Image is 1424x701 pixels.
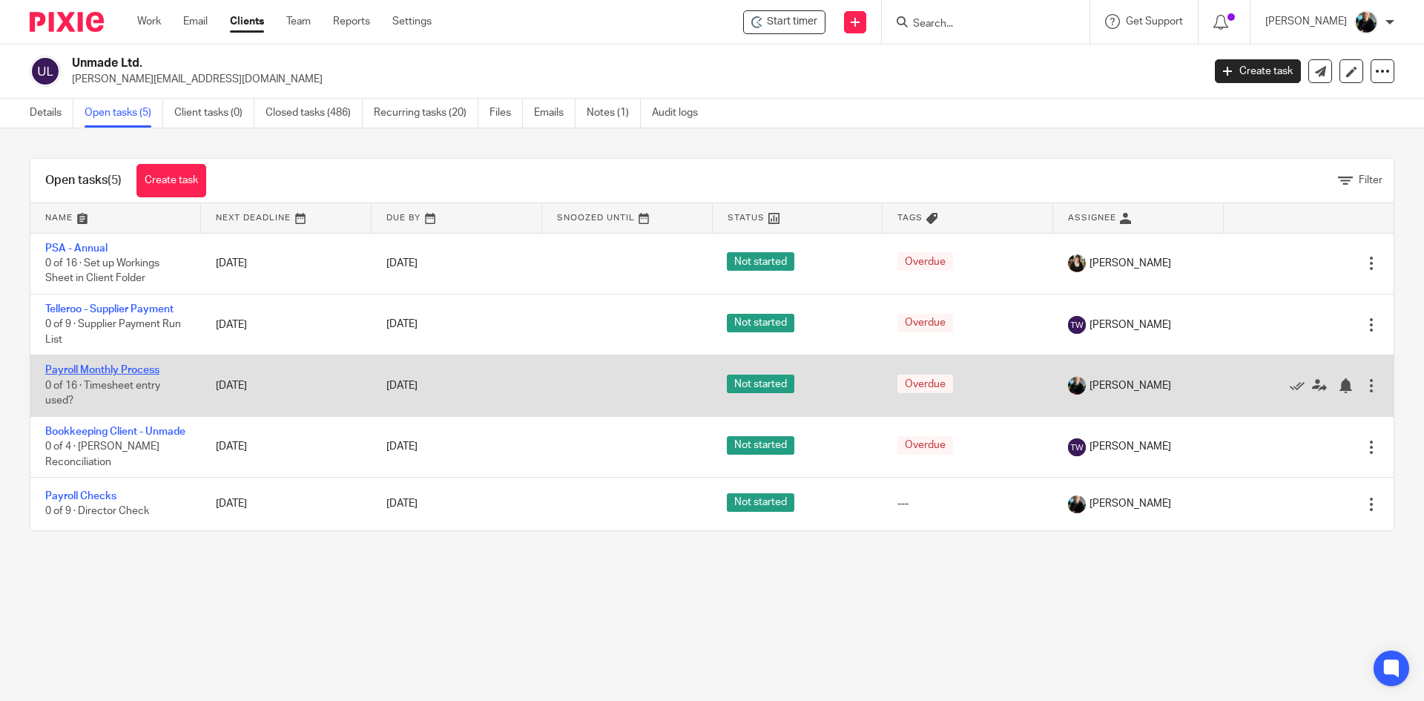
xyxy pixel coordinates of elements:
a: Clients [230,14,264,29]
a: Recurring tasks (20) [374,99,478,128]
a: Closed tasks (486) [266,99,363,128]
span: Filter [1359,175,1382,185]
a: Payroll Checks [45,491,116,501]
span: 0 of 4 · [PERSON_NAME] Reconciliation [45,441,159,467]
div: --- [897,496,1038,511]
span: Overdue [897,252,953,271]
td: [DATE] [201,294,372,355]
a: Notes (1) [587,99,641,128]
span: Not started [727,436,794,455]
img: svg%3E [30,56,61,87]
td: [DATE] [201,355,372,416]
img: svg%3E [1068,316,1086,334]
input: Search [912,18,1045,31]
span: Snoozed Until [557,214,635,222]
span: Get Support [1126,16,1183,27]
span: 0 of 9 · Director Check [45,507,149,517]
span: [PERSON_NAME] [1090,256,1171,271]
p: [PERSON_NAME][EMAIL_ADDRESS][DOMAIN_NAME] [72,72,1193,87]
a: Open tasks (5) [85,99,163,128]
a: Reports [333,14,370,29]
a: Audit logs [652,99,709,128]
span: (5) [108,174,122,186]
span: Start timer [767,14,817,30]
span: Not started [727,375,794,393]
a: Settings [392,14,432,29]
a: Bookkeeping Client - Unmade [45,427,185,437]
a: Details [30,99,73,128]
span: [DATE] [386,381,418,391]
span: Not started [727,493,794,512]
span: [PERSON_NAME] [1090,378,1171,393]
span: Overdue [897,375,953,393]
a: Payroll Monthly Process [45,365,159,375]
p: [PERSON_NAME] [1265,14,1347,29]
a: Client tasks (0) [174,99,254,128]
span: 0 of 16 · Set up Workings Sheet in Client Folder [45,258,159,284]
img: nicky-partington.jpg [1068,377,1086,395]
img: Helen%20Campbell.jpeg [1068,254,1086,272]
span: 0 of 9 · Supplier Payment Run List [45,320,181,346]
a: Telleroo - Supplier Payment [45,304,174,315]
span: [PERSON_NAME] [1090,496,1171,511]
a: Create task [1215,59,1301,83]
td: [DATE] [201,478,372,530]
span: Overdue [897,436,953,455]
img: svg%3E [1068,438,1086,456]
span: [PERSON_NAME] [1090,317,1171,332]
a: Work [137,14,161,29]
span: [DATE] [386,258,418,269]
span: 0 of 16 · Timesheet entry used? [45,381,160,407]
a: Emails [534,99,576,128]
span: [DATE] [386,320,418,330]
a: Mark as done [1290,378,1312,393]
span: Not started [727,314,794,332]
span: [DATE] [386,442,418,452]
span: [PERSON_NAME] [1090,439,1171,454]
span: Status [728,214,765,222]
a: Email [183,14,208,29]
a: Team [286,14,311,29]
h2: Unmade Ltd. [72,56,969,71]
span: Tags [897,214,923,222]
a: PSA - Annual [45,243,108,254]
span: [DATE] [386,499,418,510]
td: [DATE] [201,233,372,294]
div: Unmade Ltd. [743,10,825,34]
img: nicky-partington.jpg [1068,496,1086,513]
span: Overdue [897,314,953,332]
h1: Open tasks [45,173,122,188]
a: Create task [136,164,206,197]
img: Pixie [30,12,104,32]
a: Files [489,99,523,128]
td: [DATE] [201,416,372,477]
img: nicky-partington.jpg [1354,10,1378,34]
span: Not started [727,252,794,271]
